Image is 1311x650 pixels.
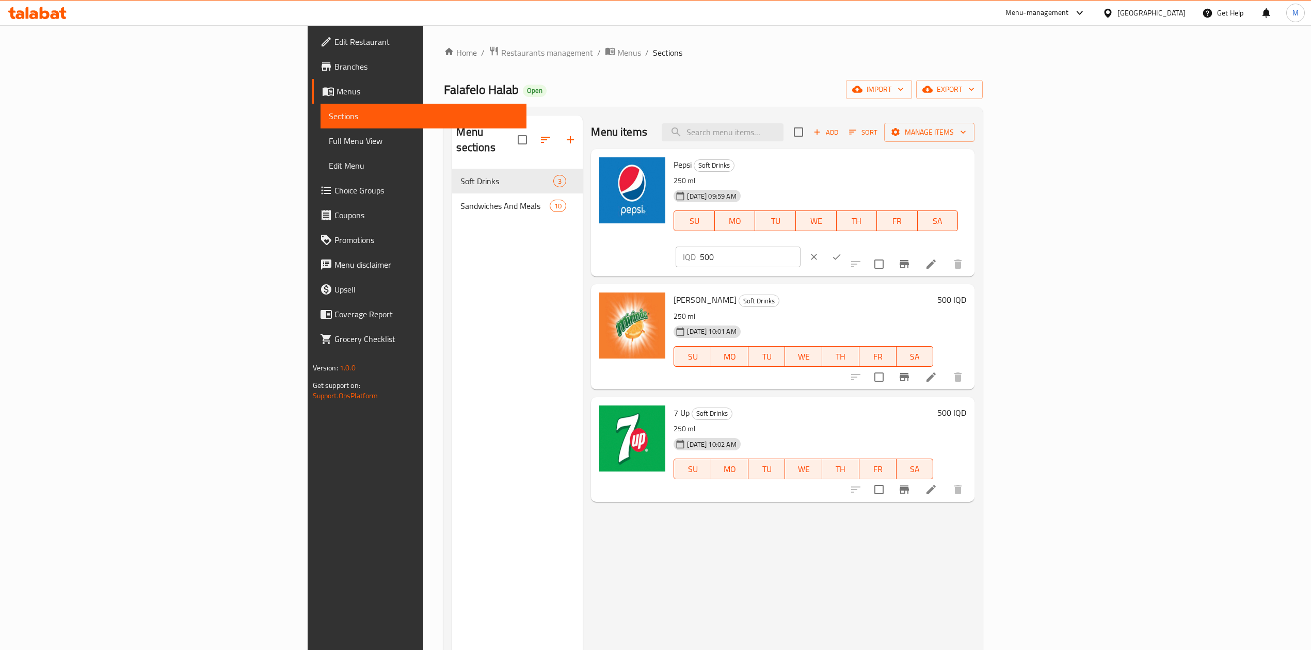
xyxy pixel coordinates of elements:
[868,253,890,275] span: Select to update
[864,349,892,364] span: FR
[452,193,583,218] div: Sandwiches And Meals10
[674,210,714,231] button: SU
[523,85,547,97] div: Open
[591,124,647,140] h2: Menu items
[321,104,526,128] a: Sections
[694,159,734,171] span: Soft Drinks
[558,127,583,152] button: Add section
[312,29,526,54] a: Edit Restaurant
[329,159,518,172] span: Edit Menu
[901,349,930,364] span: SA
[511,129,533,151] span: Select all sections
[937,405,966,420] h6: 500 IQD
[854,83,904,96] span: import
[678,349,707,364] span: SU
[924,83,974,96] span: export
[719,214,752,229] span: MO
[849,126,877,138] span: Sort
[329,110,518,122] span: Sections
[653,46,682,59] span: Sections
[825,246,848,268] button: ok
[715,462,744,477] span: MO
[897,346,934,367] button: SA
[312,203,526,228] a: Coupons
[846,80,912,99] button: import
[892,477,917,502] button: Branch-specific-item
[700,247,800,267] input: Please enter price
[678,462,707,477] span: SU
[789,462,818,477] span: WE
[859,346,897,367] button: FR
[922,214,954,229] span: SA
[711,459,748,479] button: MO
[334,308,518,320] span: Coverage Report
[881,214,914,229] span: FR
[452,169,583,193] div: Soft Drinks3
[533,127,558,152] span: Sort sections
[674,310,933,323] p: 250 ml
[313,361,338,375] span: Version:
[334,333,518,345] span: Grocery Checklist
[605,46,641,59] a: Menus
[925,371,937,383] a: Edit menu item
[674,459,711,479] button: SU
[796,210,837,231] button: WE
[788,121,809,143] span: Select section
[599,405,665,472] img: 7 Up
[753,349,781,364] span: TU
[683,327,740,336] span: [DATE] 10:01 AM
[313,379,360,392] span: Get support on:
[460,200,550,212] span: Sandwiches And Meals
[841,214,873,229] span: TH
[739,295,779,307] div: Soft Drinks
[321,153,526,178] a: Edit Menu
[715,349,744,364] span: MO
[334,184,518,197] span: Choice Groups
[523,86,547,95] span: Open
[312,252,526,277] a: Menu disclaimer
[748,346,786,367] button: TU
[501,46,593,59] span: Restaurants management
[340,361,356,375] span: 1.0.0
[925,258,937,270] a: Edit menu item
[826,349,855,364] span: TH
[868,366,890,388] span: Select to update
[617,46,641,59] span: Menus
[312,302,526,327] a: Coverage Report
[1292,7,1299,19] span: M
[715,210,756,231] button: MO
[678,214,710,229] span: SU
[711,346,748,367] button: MO
[789,349,818,364] span: WE
[312,178,526,203] a: Choice Groups
[918,210,958,231] button: SA
[859,459,897,479] button: FR
[846,124,880,140] button: Sort
[337,85,518,98] span: Menus
[452,165,583,222] nav: Menu sections
[460,175,553,187] span: Soft Drinks
[334,209,518,221] span: Coupons
[329,135,518,147] span: Full Menu View
[444,46,983,59] nav: breadcrumb
[312,277,526,302] a: Upsell
[892,365,917,389] button: Branch-specific-item
[694,159,734,172] div: Soft Drinks
[812,126,840,138] span: Add
[312,327,526,351] a: Grocery Checklist
[809,124,842,140] button: Add
[334,60,518,73] span: Branches
[842,124,884,140] span: Sort items
[489,46,593,59] a: Restaurants management
[692,408,732,420] div: Soft Drinks
[334,283,518,296] span: Upsell
[683,440,740,449] span: [DATE] 10:02 AM
[785,459,822,479] button: WE
[946,477,970,502] button: delete
[892,126,966,139] span: Manage items
[334,258,518,271] span: Menu disclaimer
[674,174,958,187] p: 250 ml
[554,176,566,186] span: 3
